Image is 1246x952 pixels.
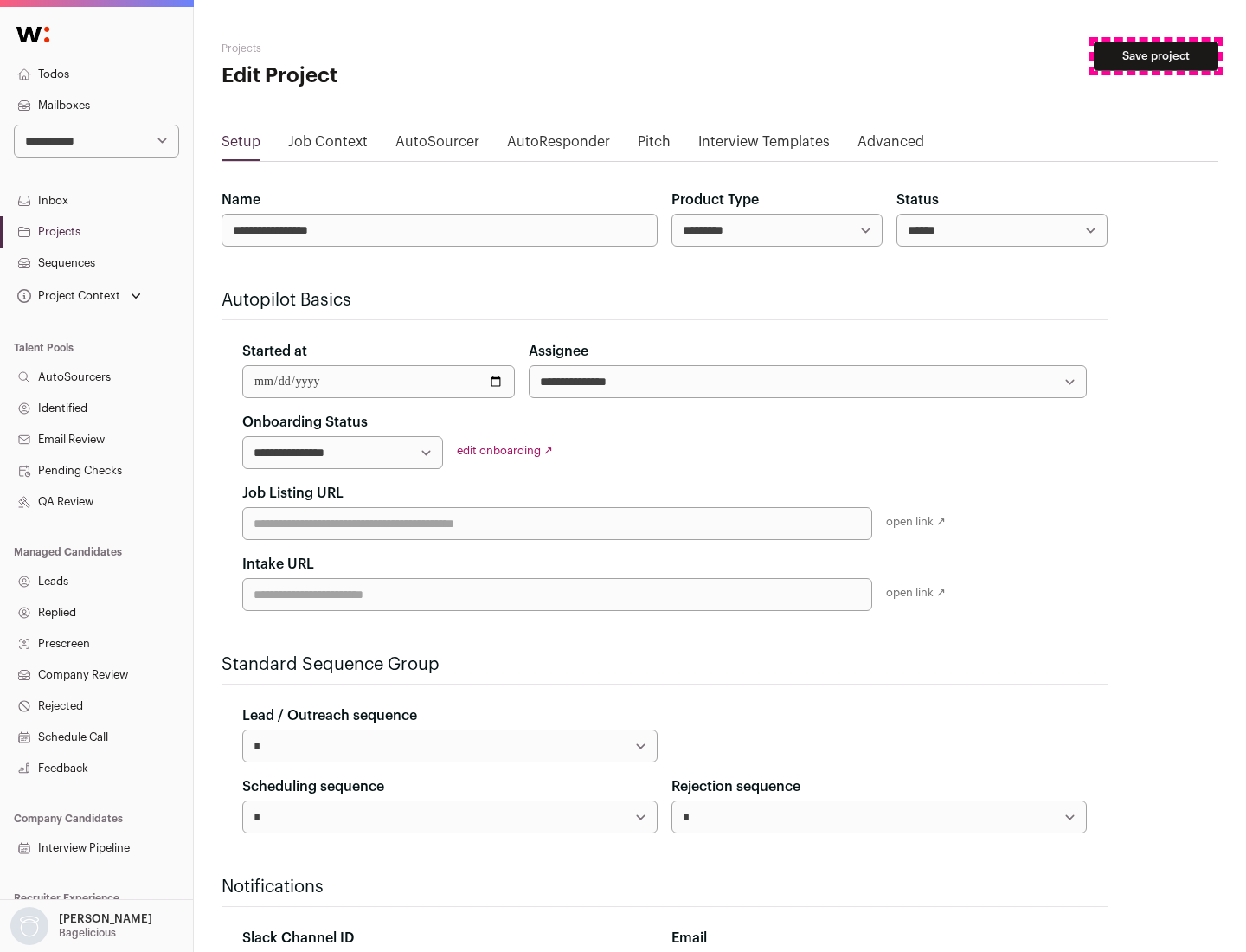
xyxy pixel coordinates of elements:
[1094,42,1218,71] button: Save project
[222,653,1108,677] h2: Standard Sequence Group
[638,132,671,159] a: Pitch
[242,483,344,504] label: Job Listing URL
[242,554,314,575] label: Intake URL
[222,62,554,90] h1: Edit Project
[222,190,260,210] label: Name
[222,288,1108,312] h2: Autopilot Basics
[242,341,307,362] label: Started at
[222,875,1108,899] h2: Notifications
[242,928,354,949] label: Slack Channel ID
[59,912,152,926] p: [PERSON_NAME]
[59,926,116,940] p: Bagelicious
[242,776,384,797] label: Scheduling sequence
[7,907,156,945] button: Open dropdown
[7,17,59,52] img: Wellfound
[457,445,553,456] a: edit onboarding ↗
[896,190,939,210] label: Status
[14,284,145,308] button: Open dropdown
[242,412,368,433] label: Onboarding Status
[288,132,368,159] a: Job Context
[698,132,830,159] a: Interview Templates
[857,132,924,159] a: Advanced
[395,132,479,159] a: AutoSourcer
[14,289,120,303] div: Project Context
[529,341,588,362] label: Assignee
[222,42,554,55] h2: Projects
[671,776,800,797] label: Rejection sequence
[242,705,417,726] label: Lead / Outreach sequence
[507,132,610,159] a: AutoResponder
[10,907,48,945] img: nopic.png
[671,190,759,210] label: Product Type
[671,928,1087,949] div: Email
[222,132,260,159] a: Setup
